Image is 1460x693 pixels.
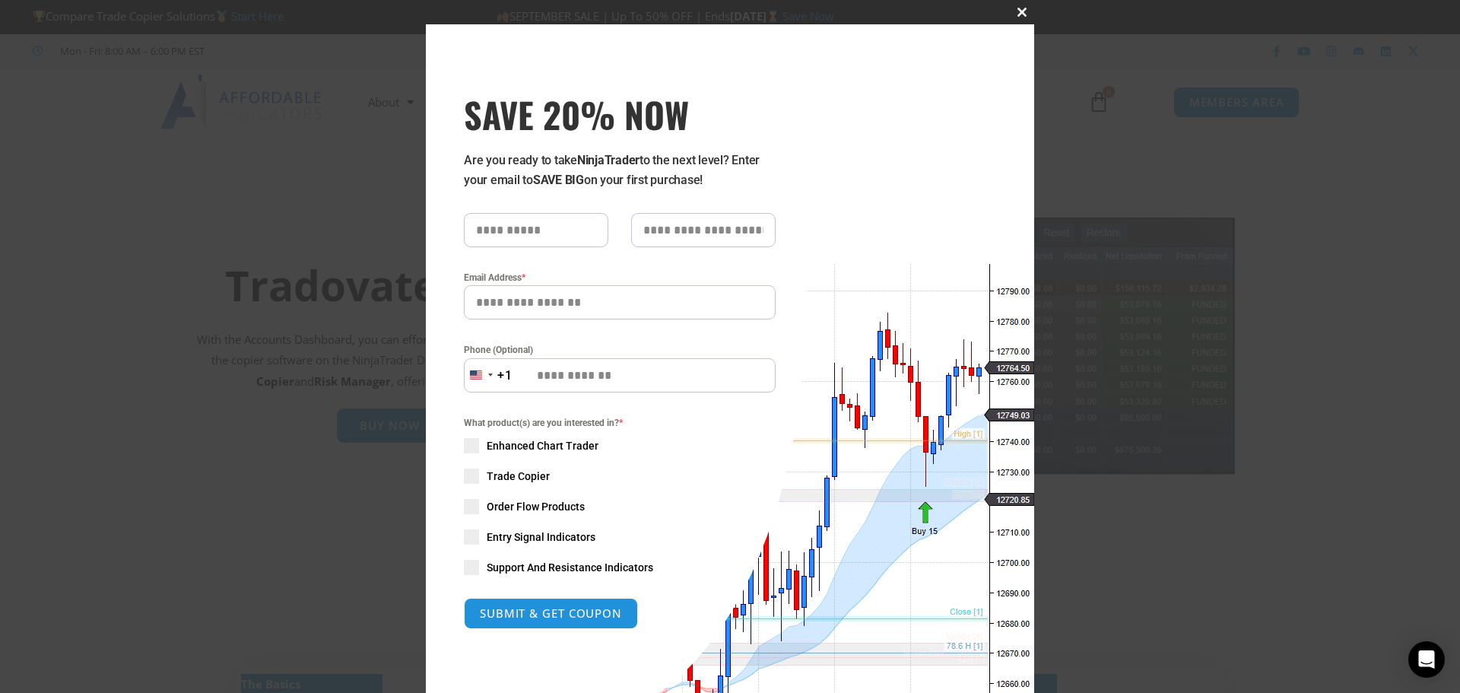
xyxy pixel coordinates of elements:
label: Phone (Optional) [464,342,776,358]
span: Support And Resistance Indicators [487,560,653,575]
span: Order Flow Products [487,499,585,514]
label: Order Flow Products [464,499,776,514]
label: Support And Resistance Indicators [464,560,776,575]
p: Are you ready to take to the next level? Enter your email to on your first purchase! [464,151,776,190]
span: Entry Signal Indicators [487,529,595,545]
label: Enhanced Chart Trader [464,438,776,453]
button: Selected country [464,358,513,393]
label: Trade Copier [464,469,776,484]
label: Entry Signal Indicators [464,529,776,545]
h3: SAVE 20% NOW [464,93,776,135]
strong: NinjaTrader [577,153,640,167]
span: Trade Copier [487,469,550,484]
label: Email Address [464,270,776,285]
div: +1 [497,366,513,386]
div: Open Intercom Messenger [1408,641,1445,678]
strong: SAVE BIG [533,173,584,187]
span: What product(s) are you interested in? [464,415,776,431]
button: SUBMIT & GET COUPON [464,598,638,629]
span: Enhanced Chart Trader [487,438,598,453]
